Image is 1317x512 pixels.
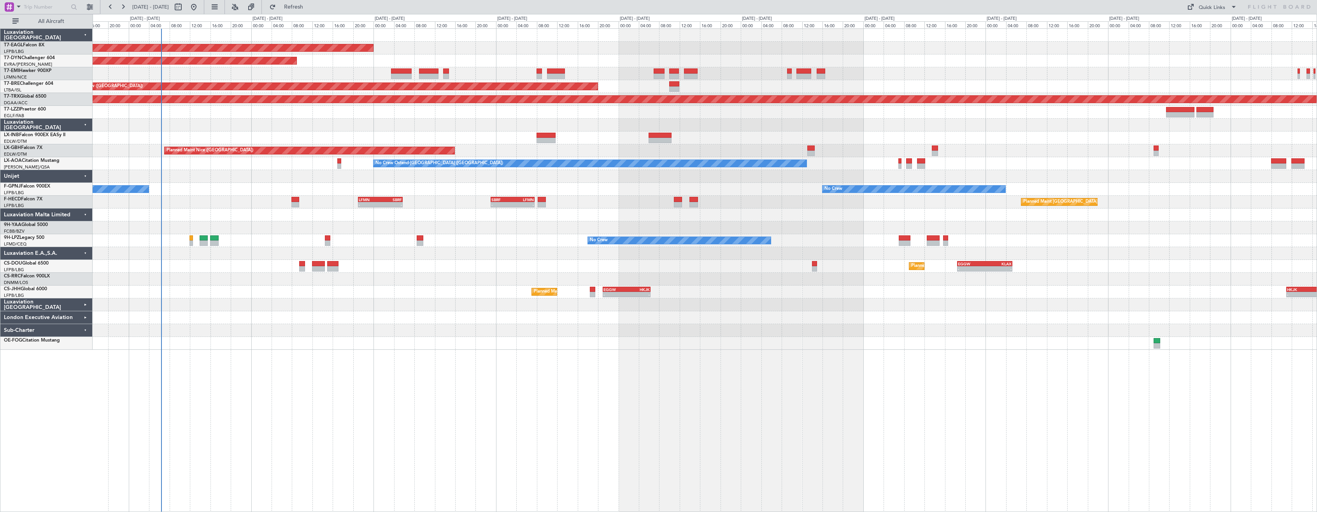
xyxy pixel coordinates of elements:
[1210,21,1230,28] div: 20:00
[375,158,503,169] div: No Crew Ostend-[GEOGRAPHIC_DATA] ([GEOGRAPHIC_DATA])
[292,21,312,28] div: 08:00
[590,235,608,246] div: No Crew
[1088,21,1108,28] div: 20:00
[49,81,143,92] div: Planned Maint Warsaw ([GEOGRAPHIC_DATA])
[491,202,513,207] div: -
[375,16,405,22] div: [DATE] - [DATE]
[1292,21,1312,28] div: 12:00
[4,74,27,80] a: LFMN/NCE
[4,49,24,54] a: LFPB/LBG
[4,68,19,73] span: T7-EMI
[170,21,190,28] div: 08:00
[1108,21,1128,28] div: 00:00
[863,21,884,28] div: 00:00
[1129,21,1149,28] div: 04:00
[659,21,679,28] div: 08:00
[742,16,772,22] div: [DATE] - [DATE]
[627,292,650,297] div: -
[4,267,24,273] a: LFPB/LBG
[619,21,639,28] div: 00:00
[1006,21,1026,28] div: 04:00
[4,197,21,202] span: F-HECD
[4,151,27,157] a: EDLW/DTM
[620,16,650,22] div: [DATE] - [DATE]
[1232,16,1262,22] div: [DATE] - [DATE]
[4,274,50,279] a: CS-RRCFalcon 900LX
[4,190,24,196] a: LFPB/LBG
[1271,21,1292,28] div: 08:00
[985,267,1012,271] div: -
[24,1,68,13] input: Trip Number
[380,202,402,207] div: -
[958,261,985,266] div: EGGW
[4,158,60,163] a: LX-AOACitation Mustang
[9,15,84,28] button: All Aircraft
[149,21,169,28] div: 04:00
[272,21,292,28] div: 04:00
[4,235,44,240] a: 9H-LPZLegacy 500
[414,21,435,28] div: 08:00
[843,21,863,28] div: 20:00
[680,21,700,28] div: 12:00
[4,223,48,227] a: 9H-YAAGlobal 5000
[945,21,965,28] div: 16:00
[277,4,310,10] span: Refresh
[4,223,21,227] span: 9H-YAA
[512,197,534,202] div: LFMN
[534,286,656,298] div: Planned Maint [GEOGRAPHIC_DATA] ([GEOGRAPHIC_DATA])
[985,261,1012,266] div: KLAX
[4,228,25,234] a: FCBB/BZV
[4,133,19,137] span: LX-INB
[4,261,49,266] a: CS-DOUGlobal 6500
[4,241,26,247] a: LFMD/CEQ
[353,21,374,28] div: 20:00
[822,21,843,28] div: 16:00
[210,21,231,28] div: 16:00
[4,158,22,163] span: LX-AOA
[4,184,50,189] a: F-GPNJFalcon 900EX
[761,21,782,28] div: 04:00
[1149,21,1169,28] div: 08:00
[4,68,51,73] a: T7-EMIHawker 900XP
[537,21,557,28] div: 08:00
[4,164,50,170] a: [PERSON_NAME]/QSA
[1169,21,1189,28] div: 12:00
[4,287,21,291] span: CS-JHH
[4,43,23,47] span: T7-EAGL
[1026,21,1047,28] div: 08:00
[4,197,42,202] a: F-HECDFalcon 7X
[578,21,598,28] div: 16:00
[4,146,42,150] a: LX-GBHFalcon 7X
[491,197,513,202] div: SBRF
[4,56,55,60] a: T7-DYNChallenger 604
[435,21,455,28] div: 12:00
[251,21,272,28] div: 00:00
[1023,196,1146,208] div: Planned Maint [GEOGRAPHIC_DATA] ([GEOGRAPHIC_DATA])
[516,21,537,28] div: 04:00
[132,4,169,11] span: [DATE] - [DATE]
[1199,4,1225,12] div: Quick Links
[1231,21,1251,28] div: 00:00
[374,21,394,28] div: 00:00
[603,292,626,297] div: -
[4,274,21,279] span: CS-RRC
[4,107,46,112] a: T7-LZZIPraetor 600
[4,81,20,86] span: T7-BRE
[4,293,24,298] a: LFPB/LBG
[190,21,210,28] div: 12:00
[333,21,353,28] div: 16:00
[802,21,822,28] div: 12:00
[4,235,19,240] span: 9H-LPZ
[4,94,20,99] span: T7-TRX
[512,202,534,207] div: -
[1287,292,1308,297] div: -
[4,280,28,286] a: DNMM/LOS
[4,139,27,144] a: EDLW/DTM
[312,21,333,28] div: 12:00
[987,16,1017,22] div: [DATE] - [DATE]
[497,16,527,22] div: [DATE] - [DATE]
[20,19,82,24] span: All Aircraft
[359,202,381,207] div: -
[4,287,47,291] a: CS-JHHGlobal 6000
[455,21,475,28] div: 16:00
